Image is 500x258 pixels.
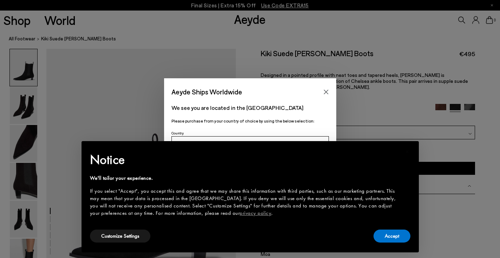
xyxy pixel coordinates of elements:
[171,118,329,124] p: Please purchase from your country of choice by using the below selection:
[90,230,150,243] button: Customize Settings
[405,146,410,157] span: ×
[90,151,399,169] h2: Notice
[171,104,329,112] p: We see you are located in the [GEOGRAPHIC_DATA]
[171,131,184,135] span: Country
[240,210,271,217] a: privacy policy
[90,174,399,182] div: We'll tailor your experience.
[90,187,399,217] div: If you select "Accept", you accept this and agree that we may share this information with third p...
[374,230,410,243] button: Accept
[321,87,331,97] button: Close
[399,143,416,160] button: Close this notice
[171,86,242,98] span: Aeyde Ships Worldwide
